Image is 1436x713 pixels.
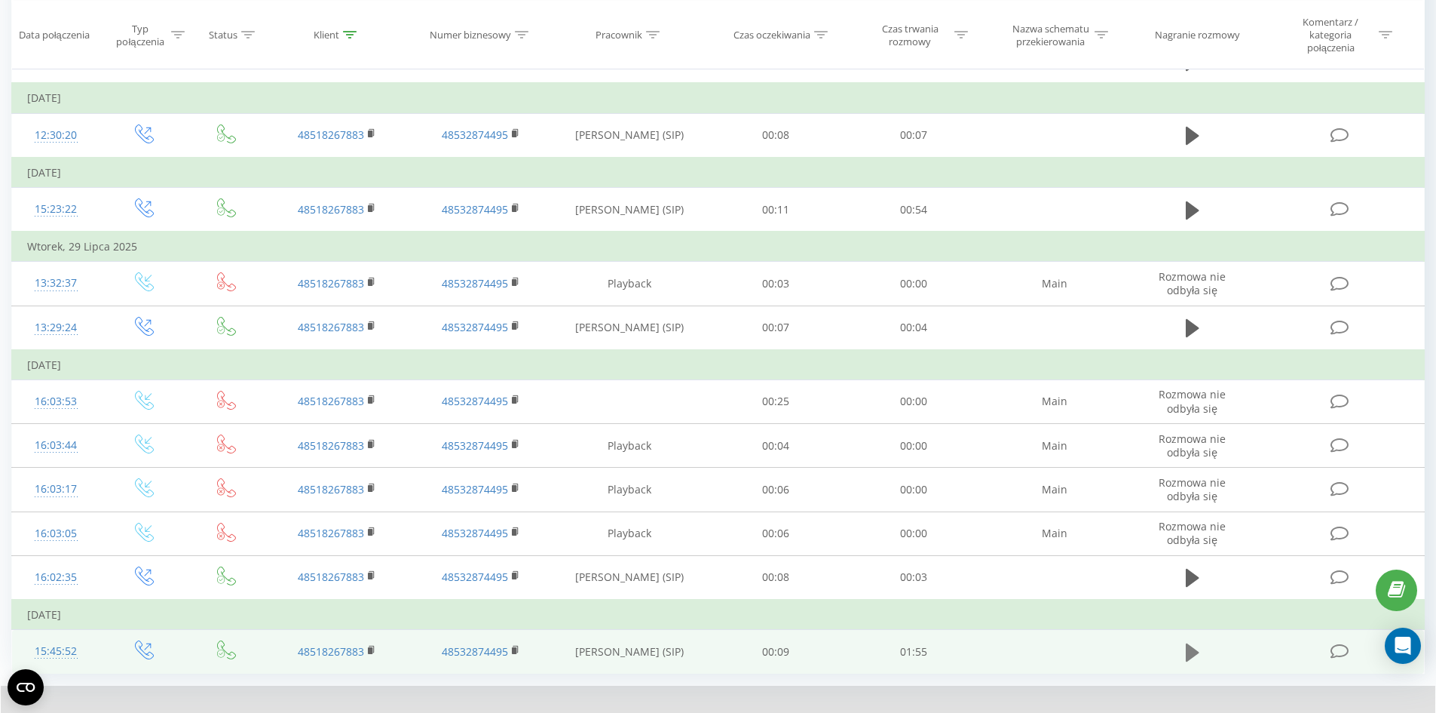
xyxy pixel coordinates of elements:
[553,512,707,555] td: Playback
[27,475,85,504] div: 16:03:17
[442,482,508,496] a: 48532874495
[553,113,707,158] td: [PERSON_NAME] (SIP)
[982,424,1125,468] td: Main
[553,262,707,306] td: Playback
[1159,475,1226,503] span: Rozmowa nie odbyła się
[553,188,707,232] td: [PERSON_NAME] (SIP)
[707,424,845,468] td: 00:04
[1155,29,1240,41] div: Nagranie rozmowy
[442,276,508,290] a: 48532874495
[982,262,1125,306] td: Main
[596,29,642,41] div: Pracownik
[430,29,511,41] div: Numer biznesowy
[707,262,845,306] td: 00:03
[707,468,845,512] td: 00:06
[12,83,1425,113] td: [DATE]
[298,394,364,408] a: 48518267883
[1385,628,1421,664] div: Open Intercom Messenger
[707,188,845,232] td: 00:11
[442,128,508,142] a: 48532874495
[298,482,364,496] a: 48518267883
[442,320,508,334] a: 48532874495
[870,22,951,48] div: Czas trwania rozmowy
[845,188,983,232] td: 00:54
[298,438,364,453] a: 48518267883
[845,306,983,350] td: 00:04
[553,630,707,674] td: [PERSON_NAME] (SIP)
[27,313,85,343] div: 13:29:24
[442,644,508,659] a: 48532874495
[845,468,983,512] td: 00:00
[298,526,364,540] a: 48518267883
[27,519,85,549] div: 16:03:05
[1010,22,1091,48] div: Nazwa schematu przekierowania
[27,387,85,416] div: 16:03:53
[27,637,85,666] div: 15:45:52
[12,600,1425,630] td: [DATE]
[707,630,845,674] td: 00:09
[27,431,85,460] div: 16:03:44
[298,570,364,584] a: 48518267883
[314,29,339,41] div: Klient
[845,262,983,306] td: 00:00
[982,468,1125,512] td: Main
[707,512,845,555] td: 00:06
[845,424,983,468] td: 00:00
[707,380,845,423] td: 00:25
[298,202,364,217] a: 48518267883
[1159,519,1226,547] span: Rozmowa nie odbyła się
[845,512,983,555] td: 00:00
[442,202,508,217] a: 48532874495
[1159,387,1226,415] span: Rozmowa nie odbyła się
[845,555,983,600] td: 00:03
[442,438,508,453] a: 48532874495
[1159,269,1226,297] span: Rozmowa nie odbyła się
[12,158,1425,188] td: [DATE]
[707,555,845,600] td: 00:08
[982,512,1125,555] td: Main
[845,630,983,674] td: 01:55
[12,232,1425,262] td: Wtorek, 29 Lipca 2025
[553,555,707,600] td: [PERSON_NAME] (SIP)
[553,424,707,468] td: Playback
[113,22,167,48] div: Typ połączenia
[298,644,364,659] a: 48518267883
[707,113,845,158] td: 00:08
[298,128,364,142] a: 48518267883
[442,570,508,584] a: 48532874495
[982,380,1125,423] td: Main
[845,380,983,423] td: 00:00
[298,320,364,334] a: 48518267883
[27,563,85,592] div: 16:02:35
[209,29,237,41] div: Status
[1159,432,1226,459] span: Rozmowa nie odbyła się
[27,121,85,150] div: 12:30:20
[442,394,508,408] a: 48532874495
[442,526,508,540] a: 48532874495
[298,276,364,290] a: 48518267883
[845,113,983,158] td: 00:07
[553,306,707,350] td: [PERSON_NAME] (SIP)
[707,306,845,350] td: 00:07
[1287,16,1375,54] div: Komentarz / kategoria połączenia
[8,669,44,705] button: Open CMP widget
[27,195,85,224] div: 15:23:22
[12,350,1425,380] td: [DATE]
[27,269,85,298] div: 13:32:37
[19,29,90,41] div: Data połączenia
[553,468,707,512] td: Playback
[733,29,810,41] div: Czas oczekiwania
